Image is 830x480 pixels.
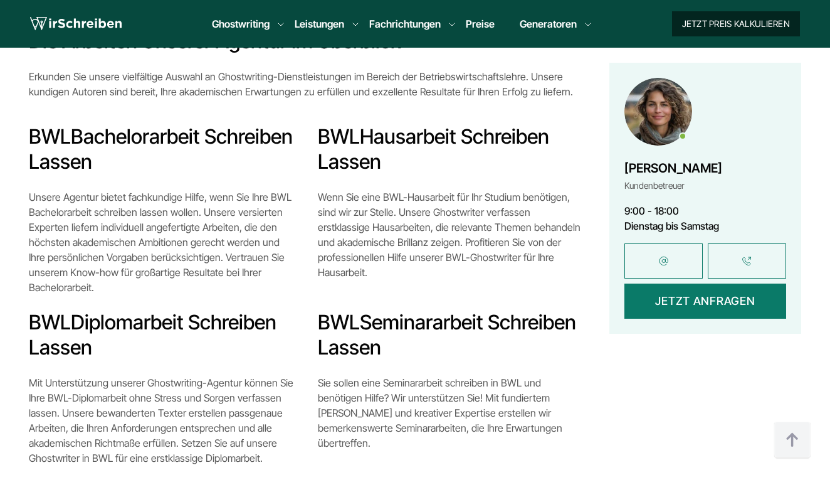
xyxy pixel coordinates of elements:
[212,16,270,31] a: Ghostwriting
[624,78,692,146] img: Maria Kaufman
[774,422,811,459] img: button top
[520,16,577,31] a: Generatoren
[29,124,293,174] a: Bachelorarbeit schreiben lassen
[29,310,295,360] h3: BWL
[624,178,722,193] div: Kundenbetreuer
[466,18,495,30] a: Preise
[318,375,584,451] p: Sie sollen eine Seminararbeit schreiben in BWL und benötigen Hilfe? Wir unterstützen Sie! Mit fun...
[624,283,786,318] button: Jetzt anfragen
[318,189,584,280] p: Wenn Sie eine BWL-Hausarbeit für Ihr Studium benötigen, sind wir zur Stelle. Unsere Ghostwriter v...
[29,310,276,360] a: Diplomarbeit schreiben lassen
[369,16,441,31] a: Fachrichtungen
[29,124,295,174] h3: BWL
[29,189,295,295] p: Unsere Agentur bietet fachkundige Hilfe, wenn Sie Ihre BWL Bachelorarbeit schreiben lassen wollen...
[29,375,295,466] p: Mit Unterstützung unserer Ghostwriting-Agentur können Sie Ihre BWL-Diplomarbeit ohne Stress und S...
[624,157,722,178] div: [PERSON_NAME]
[672,11,800,36] button: Jetzt Preis kalkulieren
[318,124,584,174] h3: BWL
[295,16,344,31] a: Leistungen
[318,310,584,360] h3: BWL
[318,310,576,360] a: Seminararbeit schreiben lassen
[29,69,584,99] p: Erkunden Sie unsere vielfältige Auswahl an Ghostwriting-Dienstleistungen im Bereich der Betriebsw...
[624,218,786,233] div: Dienstag bis Samstag
[318,124,549,174] a: Hausarbeit schreiben lassen
[30,14,122,33] img: logo wirschreiben
[624,203,786,218] div: 9:00 - 18:00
